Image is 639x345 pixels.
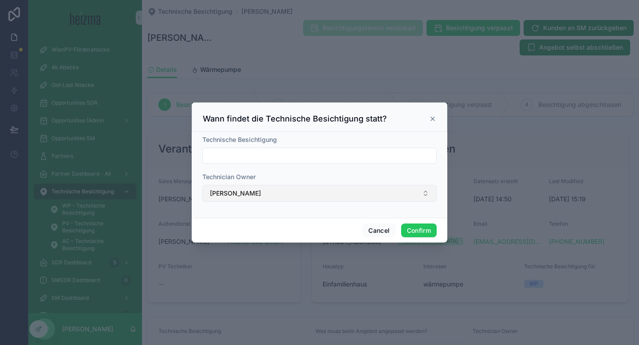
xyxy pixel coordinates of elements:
[202,185,437,202] button: Select Button
[202,136,277,143] span: Technische Besichtigung
[203,114,387,124] h3: Wann findet die Technische Besichtigung statt?
[363,223,395,238] button: Cancel
[401,223,437,238] button: Confirm
[210,189,261,198] span: [PERSON_NAME]
[202,173,256,180] span: Technician Owner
